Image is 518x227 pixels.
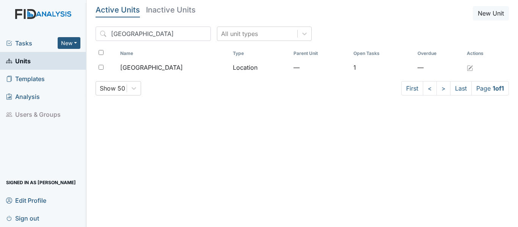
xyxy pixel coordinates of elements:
th: Toggle SortBy [350,47,414,60]
th: Toggle SortBy [290,47,350,60]
strong: 1 of 1 [493,85,504,92]
th: Toggle SortBy [117,47,230,60]
span: Signed in as [PERSON_NAME] [6,177,76,188]
input: Toggle All Rows Selected [99,50,104,55]
span: Analysis [6,91,40,102]
a: > [436,81,451,95]
a: Edit [467,63,473,72]
td: 1 [350,60,414,75]
span: Units [6,55,31,67]
td: Location [230,60,290,75]
td: — [414,60,464,75]
nav: task-pagination [401,81,509,95]
a: Last [450,81,472,95]
span: [GEOGRAPHIC_DATA] [120,63,183,72]
span: Sign out [6,212,39,224]
th: Toggle SortBy [230,47,290,60]
h5: Inactive Units [146,6,196,14]
a: Tasks [6,39,58,48]
div: Show 50 [100,84,125,93]
span: Templates [6,73,45,85]
a: < [423,81,437,95]
button: New Unit [473,6,509,20]
input: Search... [96,27,211,41]
button: New [58,37,80,49]
td: — [290,60,350,75]
h5: Active Units [96,6,140,14]
span: Edit Profile [6,194,46,206]
th: Toggle SortBy [414,47,464,60]
span: Page [471,81,509,95]
a: First [401,81,423,95]
div: All unit types [221,29,258,38]
th: Actions [464,47,502,60]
